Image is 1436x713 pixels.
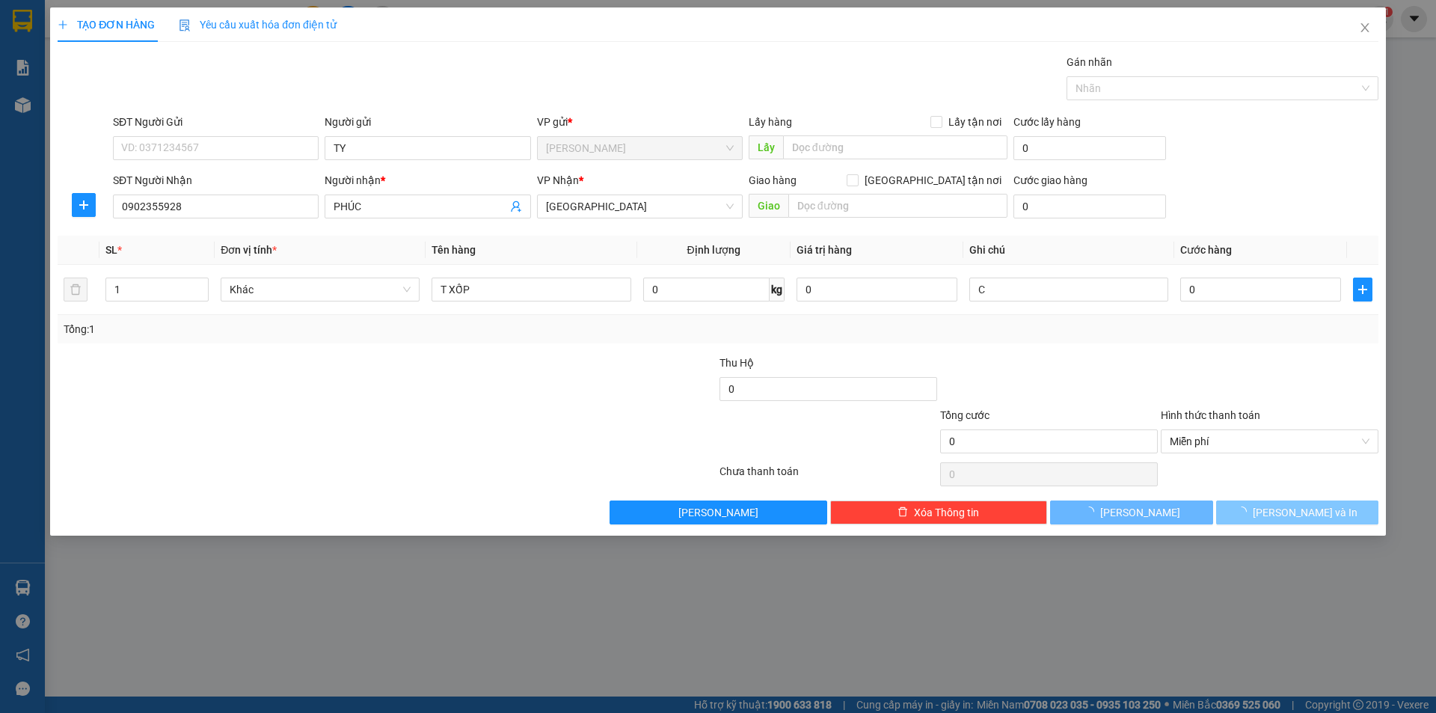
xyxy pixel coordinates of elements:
span: [PERSON_NAME] và In [1253,504,1357,521]
span: Miễn phí [1170,430,1369,453]
button: plus [72,193,96,217]
span: [PERSON_NAME] [678,504,758,521]
button: [PERSON_NAME] và In [1216,501,1378,524]
span: SÀI GÒN [546,195,734,218]
div: Tổng: 1 [64,321,554,337]
span: user-add [510,201,522,212]
span: SL [108,73,129,94]
span: loading [1084,507,1100,517]
span: Yêu cầu xuất hóa đơn điện tử [179,19,337,31]
button: plus [1353,278,1372,302]
span: Tên hàng [432,244,476,256]
span: delete [897,507,908,518]
span: SL [105,244,117,256]
img: icon [179,19,191,31]
button: deleteXóa Thông tin [830,501,1048,524]
div: [PERSON_NAME] [13,13,132,46]
span: [GEOGRAPHIC_DATA] tận nơi [859,172,1007,189]
span: Giao [749,194,788,218]
span: Khác [230,278,411,301]
span: plus [73,199,95,211]
span: TẠO ĐƠN HÀNG [58,19,155,31]
span: plus [58,19,68,30]
span: TAM QUAN [546,137,734,159]
span: Giá trị hàng [797,244,852,256]
span: plus [1354,284,1372,296]
button: [PERSON_NAME] [1050,501,1212,524]
input: Dọc đường [783,135,1007,159]
span: Cước hàng [1180,244,1232,256]
button: Close [1344,7,1386,49]
button: [PERSON_NAME] [610,501,827,524]
span: R/60 [60,95,88,111]
div: SĐT Người Nhận [113,172,319,189]
span: Tổng cước [940,409,989,421]
div: KẾT [13,46,132,64]
span: Đơn vị tính [221,244,277,256]
label: Hình thức thanh toán [1161,409,1260,421]
th: Ghi chú [963,236,1174,265]
span: [PERSON_NAME] [1100,504,1180,521]
span: Gửi: [13,13,36,28]
div: VP gửi [537,114,743,130]
label: Cước giao hàng [1013,174,1087,186]
span: Nhận: [143,13,179,28]
span: close [1359,22,1371,34]
div: [GEOGRAPHIC_DATA] [143,13,295,46]
div: Ghi chú: [13,94,295,112]
div: Người nhận [325,172,530,189]
span: Định lượng [687,244,740,256]
div: SĐT Người Gửi [113,114,319,130]
input: Ghi Chú [969,278,1168,302]
div: CHỊ 7 [143,46,295,64]
input: 0 [797,278,957,302]
span: loading [1236,507,1253,517]
span: Lấy hàng [749,116,792,128]
div: Tên hàng: T ( : 1 ) [13,75,295,94]
input: Cước lấy hàng [1013,136,1166,160]
button: delete [64,278,88,302]
div: Người gửi [325,114,530,130]
span: Lấy tận nơi [942,114,1007,130]
span: Xóa Thông tin [914,504,979,521]
span: Thu Hộ [719,357,754,369]
span: VP Nhận [537,174,579,186]
input: Cước giao hàng [1013,195,1166,218]
input: Dọc đường [788,194,1007,218]
span: Lấy [749,135,783,159]
input: VD: Bàn, Ghế [432,278,630,302]
label: Gán nhãn [1067,56,1112,68]
label: Cước lấy hàng [1013,116,1081,128]
span: Giao hàng [749,174,797,186]
span: kg [770,278,785,302]
div: Chưa thanh toán [718,463,939,489]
